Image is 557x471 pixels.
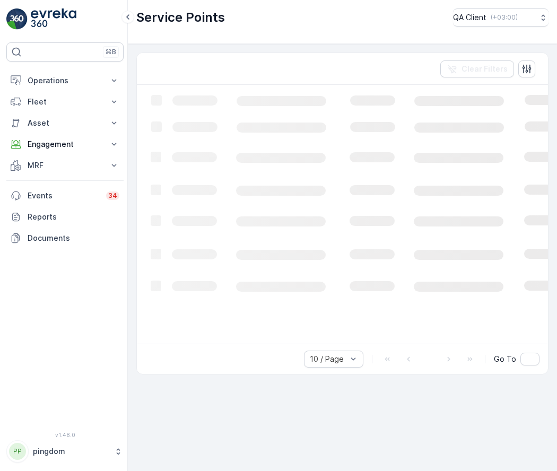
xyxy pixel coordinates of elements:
img: logo_light-DOdMpM7g.png [31,8,76,30]
a: Reports [6,206,124,228]
a: Documents [6,228,124,249]
button: Fleet [6,91,124,112]
a: Events34 [6,185,124,206]
span: Go To [494,354,516,364]
button: Clear Filters [440,60,514,77]
p: Events [28,190,100,201]
div: PP [9,443,26,460]
button: PPpingdom [6,440,124,463]
p: Fleet [28,97,102,107]
button: MRF [6,155,124,176]
p: QA Client [453,12,486,23]
p: ( +03:00 ) [491,13,518,22]
img: logo [6,8,28,30]
p: ⌘B [106,48,116,56]
p: Asset [28,118,102,128]
span: v 1.48.0 [6,432,124,438]
p: Engagement [28,139,102,150]
p: Reports [28,212,119,222]
p: Documents [28,233,119,243]
button: Engagement [6,134,124,155]
p: MRF [28,160,102,171]
p: 34 [108,191,117,200]
p: Clear Filters [462,64,508,74]
button: Asset [6,112,124,134]
p: Service Points [136,9,225,26]
button: QA Client(+03:00) [453,8,549,27]
p: pingdom [33,446,109,457]
p: Operations [28,75,102,86]
button: Operations [6,70,124,91]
